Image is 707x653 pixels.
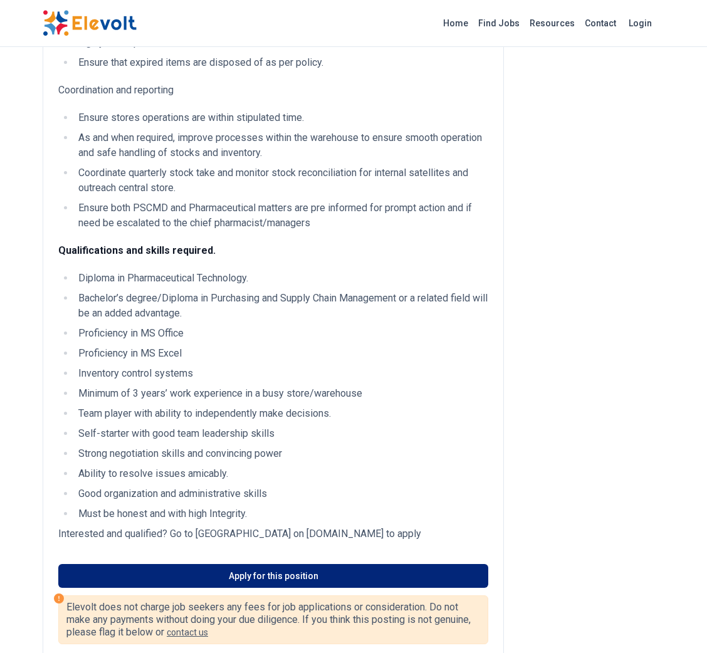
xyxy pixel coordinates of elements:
[473,13,525,33] a: Find Jobs
[75,506,488,521] li: Must be honest and with high Integrity.
[75,446,488,461] li: Strong negotiation skills and convincing power
[75,366,488,381] li: Inventory control systems
[58,83,488,98] p: Coordination and reporting
[75,271,488,286] li: Diploma in Pharmaceutical Technology.
[75,466,488,481] li: Ability to resolve issues amicably.
[66,601,480,639] p: Elevolt does not charge job seekers any fees for job applications or consideration. Do not make a...
[644,593,707,653] iframe: Chat Widget
[58,526,488,541] p: Interested and qualified? Go to [GEOGRAPHIC_DATA] on [DOMAIN_NAME] to apply
[621,11,659,36] a: Login
[58,244,216,256] strong: Qualifications and skills required.
[167,627,208,637] a: contact us
[58,564,488,588] a: Apply for this position
[75,326,488,341] li: Proficiency in MS Office
[75,386,488,401] li: Minimum of 3 years’ work experience in a busy store/warehouse
[75,201,488,231] li: Ensure both PSCMD and Pharmaceutical matters are pre informed for prompt action and if need be es...
[43,10,137,36] img: Elevolt
[438,13,473,33] a: Home
[75,55,488,70] li: Ensure that expired items are disposed of as per policy.
[75,130,488,160] li: As and when required, improve processes within the warehouse to ensure smooth operation and safe ...
[75,486,488,501] li: Good organization and administrative skills
[75,110,488,125] li: Ensure stores operations are within stipulated time.
[75,346,488,361] li: Proficiency in MS Excel
[75,291,488,321] li: Bachelor’s degree/Diploma in Purchasing and Supply Chain Management or a related field will be an...
[580,13,621,33] a: Contact
[75,165,488,196] li: Coordinate quarterly stock take and monitor stock reconciliation for internal satellites and outr...
[75,426,488,441] li: Self-starter with good team leadership skills
[75,406,488,421] li: Team player with ability to independently make decisions.
[525,13,580,33] a: Resources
